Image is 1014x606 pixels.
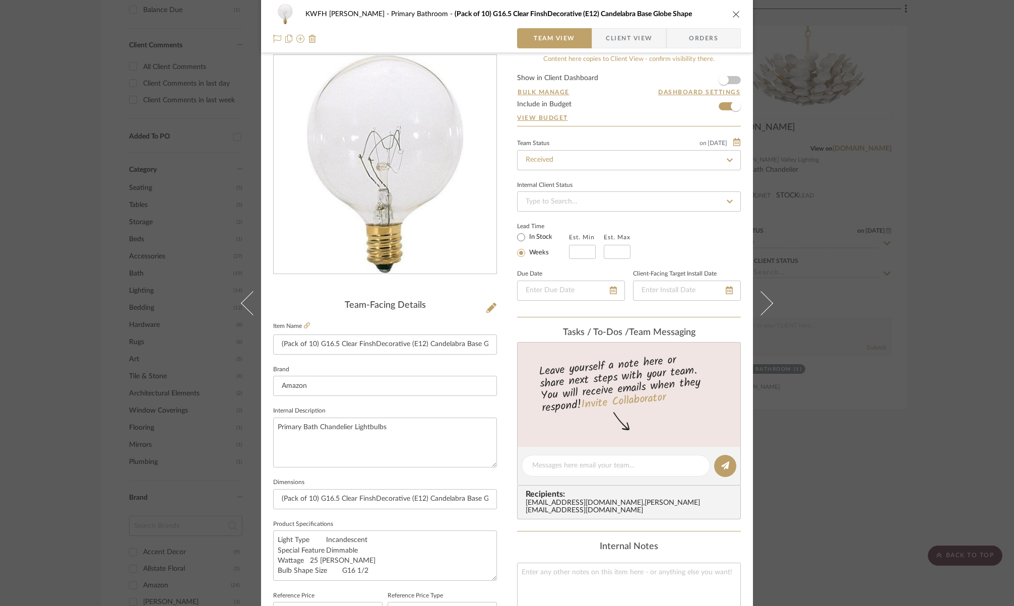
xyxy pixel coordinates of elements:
[517,222,569,231] label: Lead Time
[391,11,455,18] span: Primary Bathroom
[517,114,741,122] a: View Budget
[526,490,736,499] span: Recipients:
[388,593,443,598] label: Reference Price Type
[273,409,326,414] label: Internal Description
[527,248,549,257] label: Weeks
[633,281,741,301] input: Enter Install Date
[517,327,741,339] div: team Messaging
[517,542,741,553] div: Internal Notes
[517,183,573,188] div: Internal Client Status
[273,489,497,509] input: Enter the dimensions of this item
[606,28,652,48] span: Client View
[455,11,692,18] span: (Pack of 10) G16.5 Clear FinshDecorative (E12) Candelabra Base Globe Shape
[273,522,333,527] label: Product Specifications
[274,55,496,274] div: 0
[633,272,717,277] label: Client-Facing Target Install Date
[273,322,310,330] label: Item Name
[517,272,542,277] label: Due Date
[527,233,552,242] label: In Stock
[305,11,391,18] span: KWFH [PERSON_NAME]
[273,334,497,355] input: Enter Item Name
[678,28,729,48] span: Orders
[306,55,464,274] img: 2b340832-5e6b-4cb4-949e-b78bdcde7529_436x436.jpg
[700,140,707,146] span: on
[517,141,549,146] div: Team Status
[517,88,570,97] button: Bulk Manage
[273,300,497,311] div: Team-Facing Details
[517,281,625,301] input: Enter Due Date
[569,234,595,241] label: Est. Min
[273,4,297,24] img: 2b340832-5e6b-4cb4-949e-b78bdcde7529_48x40.jpg
[563,328,629,337] span: Tasks / To-Dos /
[517,231,569,259] mat-radio-group: Select item type
[534,28,575,48] span: Team View
[517,150,741,170] input: Type to Search…
[516,349,742,417] div: Leave yourself a note here or share next steps with your team. You will receive emails when they ...
[517,54,741,64] div: Content here copies to Client View - confirm visibility there.
[581,389,667,414] a: Invite Collaborator
[604,234,630,241] label: Est. Max
[273,593,314,598] label: Reference Price
[707,140,728,147] span: [DATE]
[517,191,741,212] input: Type to Search…
[732,10,741,19] button: close
[273,480,304,485] label: Dimensions
[273,367,289,372] label: Brand
[308,35,316,43] img: Remove from project
[273,376,497,396] input: Enter Brand
[658,88,741,97] button: Dashboard Settings
[526,499,736,515] div: [EMAIL_ADDRESS][DOMAIN_NAME] , [PERSON_NAME][EMAIL_ADDRESS][DOMAIN_NAME]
